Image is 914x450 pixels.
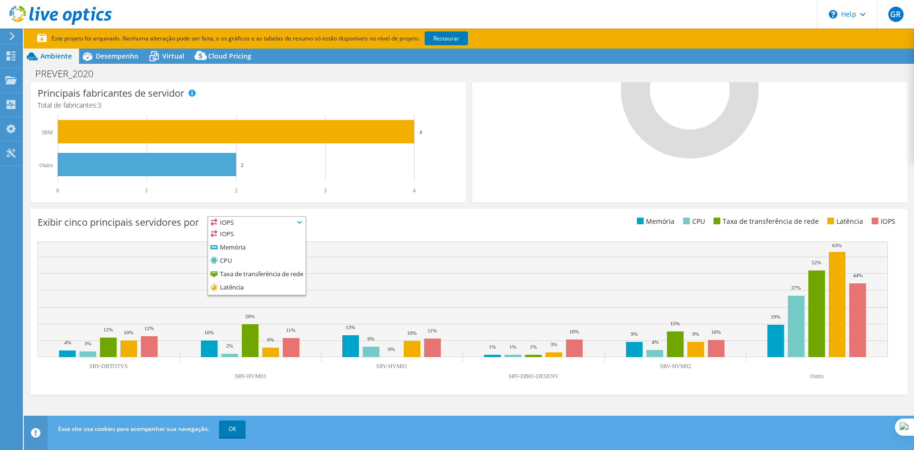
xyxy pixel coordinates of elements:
p: Este projeto foi arquivado. Nenhuma alteração pode ser feita, e os gráficos e as tabelas de resum... [37,33,504,44]
text: IBM [42,129,53,136]
text: 1% [530,344,537,350]
text: 2 [241,162,244,168]
text: 4% [652,339,659,345]
text: 20% [245,313,255,319]
li: Taxa de transferência de rede [208,268,306,281]
text: 10% [711,329,721,335]
text: 6% [267,337,274,342]
a: Restaurar [425,31,468,45]
text: 63% [832,242,842,248]
text: 4 [419,129,422,135]
li: Taxa de transferência de rede [711,216,819,227]
span: Desempenho [96,51,139,60]
text: Outro [810,373,824,380]
span: 3 [98,100,101,110]
span: Virtual [162,51,184,60]
text: 10% [407,330,417,336]
li: Latência [825,216,863,227]
text: 1% [489,344,496,350]
a: OK [219,420,246,438]
text: 3 [324,187,327,194]
text: 3% [550,341,557,347]
text: SRV-HVM03 [235,373,266,380]
text: 12% [103,327,113,332]
span: Esse site usa cookies para acompanhar sua navegação. [58,425,209,433]
text: 19% [771,314,780,320]
text: SRV-HVM02 [660,363,691,370]
li: Memória [635,216,675,227]
text: 11% [286,327,296,333]
text: 1 [145,187,148,194]
text: 44% [853,272,863,278]
text: Outro [40,162,53,169]
text: SRV-HVM01 [376,363,407,370]
text: 2 [235,187,238,194]
h3: Principais fabricantes de servidor [38,88,184,99]
li: Latência [208,281,306,295]
text: 3% [84,340,91,346]
text: 10% [204,330,214,335]
li: IOPS [208,228,306,241]
text: 11% [427,328,437,333]
text: 9% [692,331,699,337]
text: 37% [791,285,801,290]
text: 0% [388,346,395,352]
text: 2% [226,343,233,349]
text: 1% [509,344,517,350]
svg: \n [829,10,837,19]
text: 10% [124,330,133,335]
text: 52% [812,260,821,265]
text: 10% [569,329,579,334]
text: 6% [368,336,375,341]
span: IOPS [208,217,306,228]
h4: Total de fabricantes: [38,100,458,110]
span: Cloud Pricing [208,51,251,60]
text: 0 [56,187,59,194]
li: Memória [208,241,306,255]
text: SRV-DBTOTVS [89,363,128,370]
li: CPU [208,255,306,268]
li: CPU [681,216,705,227]
text: 13% [346,324,355,330]
text: 15% [670,320,680,326]
span: GR [888,7,904,22]
text: 4% [64,340,71,345]
h1: PREVER_2020 [31,69,108,79]
text: SRV-DB01-DESENV [508,373,559,380]
li: IOPS [869,216,895,227]
text: 4 [413,187,416,194]
text: 9% [631,331,638,337]
text: 12% [144,325,154,331]
span: Ambiente [40,51,72,60]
